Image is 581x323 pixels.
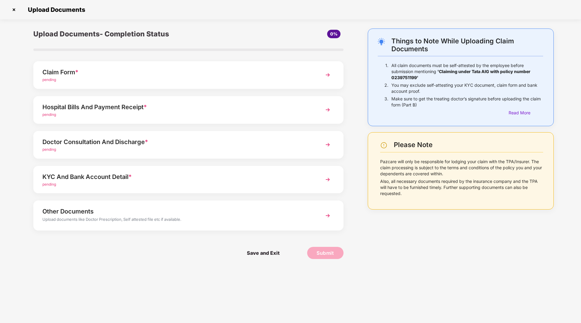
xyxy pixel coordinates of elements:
[322,174,333,185] img: svg+xml;base64,PHN2ZyBpZD0iTmV4dCIgeG1sbnM9Imh0dHA6Ly93d3cudzMub3JnLzIwMDAvc3ZnIiB3aWR0aD0iMzYiIG...
[322,104,333,115] img: svg+xml;base64,PHN2ZyBpZD0iTmV4dCIgeG1sbnM9Imh0dHA6Ly93d3cudzMub3JnLzIwMDAvc3ZnIiB3aWR0aD0iMzYiIG...
[391,69,530,80] b: 'Claiming under Tata AIG with policy number 0239751199'
[42,147,56,152] span: pending
[322,69,333,80] img: svg+xml;base64,PHN2ZyBpZD0iTmV4dCIgeG1sbnM9Imh0dHA6Ly93d3cudzMub3JnLzIwMDAvc3ZnIiB3aWR0aD0iMzYiIG...
[42,67,310,77] div: Claim Form
[22,6,88,13] span: Upload Documents
[322,210,333,221] img: svg+xml;base64,PHN2ZyBpZD0iTmV4dCIgeG1sbnM9Imh0dHA6Ly93d3cudzMub3JnLzIwMDAvc3ZnIiB3aWR0aD0iMzYiIG...
[385,62,388,81] p: 1.
[307,247,344,259] button: Submit
[384,82,388,94] p: 2.
[42,207,310,216] div: Other Documents
[9,5,19,15] img: svg+xml;base64,PHN2ZyBpZD0iQ3Jvc3MtMzJ4MzIiIHhtbG5zPSJodHRwOi8vd3d3LnczLm9yZy8yMDAwL3N2ZyIgd2lkdG...
[33,29,240,39] div: Upload Documents- Completion Status
[378,38,385,45] img: svg+xml;base64,PHN2ZyB4bWxucz0iaHR0cDovL3d3dy53My5vcmcvMjAwMC9zdmciIHdpZHRoPSIyNC4wOTMiIGhlaWdodD...
[42,172,310,182] div: KYC And Bank Account Detail
[330,31,337,36] span: 0%
[42,182,56,187] span: pending
[42,102,310,112] div: Hospital Bills And Payment Receipt
[384,96,388,108] p: 3.
[391,82,543,94] p: You may exclude self-attesting your KYC document, claim form and bank account proof.
[42,137,310,147] div: Doctor Consultation And Discharge
[241,247,286,259] span: Save and Exit
[509,109,543,116] div: Read More
[380,178,543,197] p: Also, all necessary documents required by the insurance company and the TPA will have to be furni...
[380,142,387,149] img: svg+xml;base64,PHN2ZyBpZD0iV2FybmluZ18tXzI0eDI0IiBkYXRhLW5hbWU9Ildhcm5pbmcgLSAyNHgyNCIgeG1sbnM9Im...
[391,96,543,108] p: Make sure to get the treating doctor’s signature before uploading the claim form (Part B)
[322,139,333,150] img: svg+xml;base64,PHN2ZyBpZD0iTmV4dCIgeG1sbnM9Imh0dHA6Ly93d3cudzMub3JnLzIwMDAvc3ZnIiB3aWR0aD0iMzYiIG...
[42,112,56,117] span: pending
[380,159,543,177] p: Pazcare will only be responsible for lodging your claim with the TPA/Insurer. The claim processin...
[391,62,543,81] p: All claim documents must be self-attested by the employee before submission mentioning
[42,77,56,82] span: pending
[42,216,310,224] div: Upload documents like Doctor Prescription, Self attested file etc if available.
[391,37,543,53] div: Things to Note While Uploading Claim Documents
[394,141,543,149] div: Please Note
